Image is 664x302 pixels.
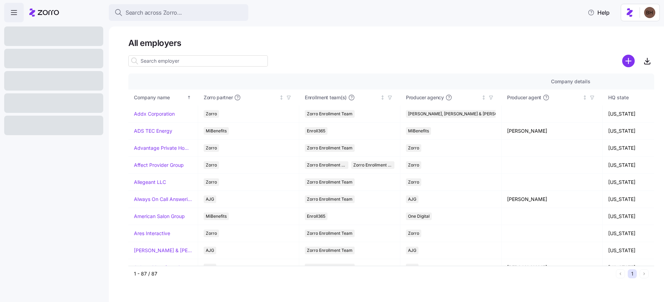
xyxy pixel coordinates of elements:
button: Help [582,6,615,20]
span: Zorro Enrollment Team [307,178,353,186]
span: Zorro Enrollment Team [307,144,353,152]
div: 1 - 87 / 87 [134,270,613,277]
a: Affect Provider Group [134,162,184,169]
button: Search across Zorro... [109,4,248,21]
span: Zorro partner [204,94,233,101]
span: [PERSON_NAME], [PERSON_NAME] & [PERSON_NAME] [408,110,516,118]
span: MiBenefits [408,127,429,135]
th: Company nameSorted ascending [128,90,198,106]
a: Addx Corporation [134,110,175,117]
span: Enrollment team(s) [305,94,347,101]
span: Zorro [408,161,419,169]
span: Zorro [408,230,419,237]
span: AJG [408,195,416,203]
td: [PERSON_NAME] [501,123,603,140]
span: Producer agent [507,94,541,101]
h1: All employers [128,38,654,48]
span: Zorro [206,110,217,118]
span: Zorro Enrollment Team [307,264,353,271]
span: Enroll365 [307,212,325,220]
a: Auburn Manufacturing [134,264,186,271]
a: American Salon Group [134,213,185,220]
a: Always On Call Answering Service [134,196,192,203]
span: Zorro Enrollment Team [307,230,353,237]
span: AJG [206,247,214,254]
div: Sorted ascending [187,95,191,100]
img: c3c218ad70e66eeb89914ccc98a2927c [644,7,655,18]
span: AJG [206,195,214,203]
span: Zorro Enrollment Team [307,161,346,169]
div: Not sorted [380,95,385,100]
div: Not sorted [481,95,486,100]
span: AJG [206,264,214,271]
div: Company name [134,94,186,101]
div: Not sorted [279,95,284,100]
span: MiBenefits [206,212,227,220]
th: Producer agencyNot sorted [400,90,501,106]
a: Allegeant LLC [134,179,166,186]
span: Zorro [206,144,217,152]
th: Zorro partnerNot sorted [198,90,299,106]
span: Enroll365 [307,127,325,135]
input: Search employer [128,55,268,67]
span: Zorro [408,144,419,152]
span: Zorro [408,178,419,186]
span: MiBenefits [206,127,227,135]
td: [PERSON_NAME] [501,191,603,208]
span: Help [588,8,610,17]
a: Ares Interactive [134,230,170,237]
span: Zorro Enrollment Team [307,247,353,254]
span: Zorro Enrollment Team [307,195,353,203]
th: Producer agentNot sorted [501,90,603,106]
span: Zorro [206,230,217,237]
div: Not sorted [582,95,587,100]
span: Zorro Enrollment Experts [353,161,393,169]
button: Next page [640,269,649,278]
span: Producer agency [406,94,444,101]
span: Zorro Enrollment Team [307,110,353,118]
span: One Digital [408,212,430,220]
a: Advantage Private Home Care [134,145,192,152]
a: ADS TEC Energy [134,127,172,134]
svg: add icon [622,55,635,67]
span: Zorro [206,178,217,186]
th: Enrollment team(s)Not sorted [299,90,400,106]
td: [PERSON_NAME] [501,259,603,276]
span: AJG [408,247,416,254]
a: [PERSON_NAME] & [PERSON_NAME]'s [134,247,192,254]
span: Zorro [206,161,217,169]
button: 1 [628,269,637,278]
span: AJG [408,264,416,271]
span: Search across Zorro... [126,8,182,17]
button: Previous page [616,269,625,278]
